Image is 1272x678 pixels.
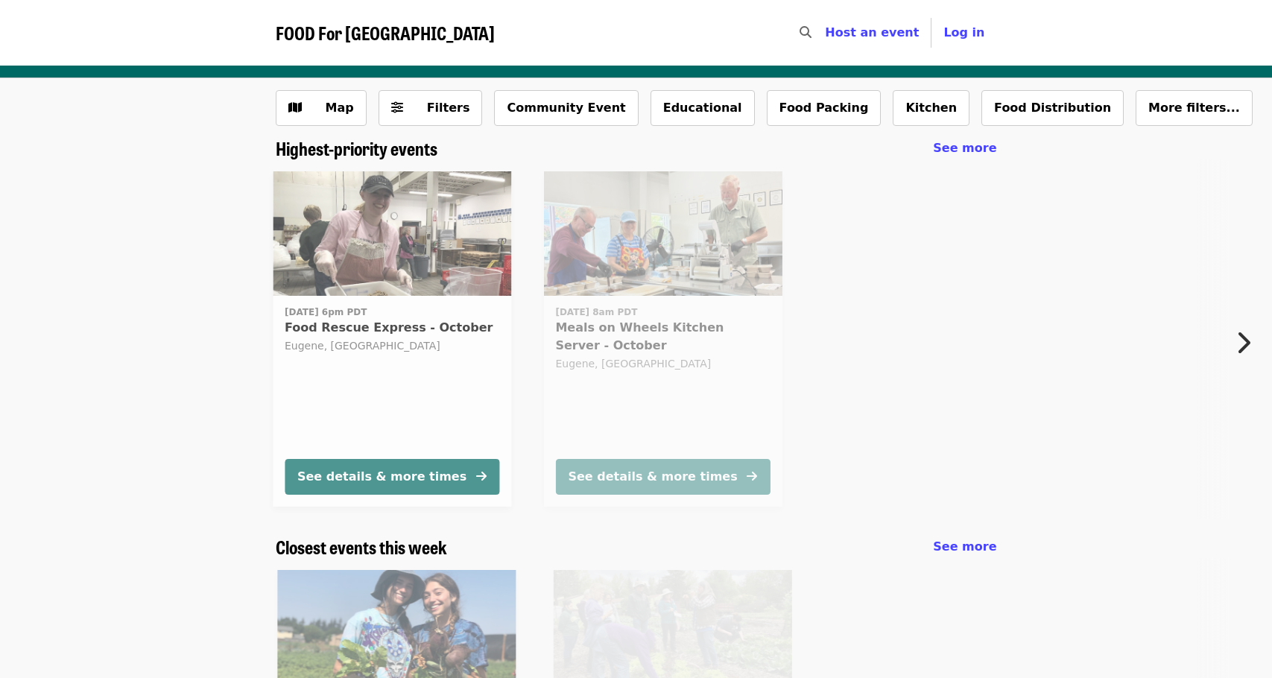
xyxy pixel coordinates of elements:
[555,319,770,355] span: Meals on Wheels Kitchen Server - October
[276,536,447,558] a: Closest events this week
[933,538,996,556] a: See more
[893,90,969,126] button: Kitchen
[555,305,637,319] time: [DATE] 8am PDT
[543,171,782,297] img: Meals on Wheels Kitchen Server - October organized by FOOD For Lane County
[379,90,483,126] button: Filters (0 selected)
[747,469,757,484] i: arrow-right icon
[494,90,638,126] button: Community Event
[273,171,511,507] a: See details for "Food Rescue Express - October"
[285,459,499,495] button: See details & more times
[825,25,919,39] a: Host an event
[981,90,1124,126] button: Food Distribution
[820,15,832,51] input: Search
[476,469,487,484] i: arrow-right icon
[555,358,770,370] div: Eugene, [GEOGRAPHIC_DATA]
[276,135,437,161] span: Highest-priority events
[285,305,367,319] time: [DATE] 6pm PDT
[273,171,511,297] img: Food Rescue Express - October organized by FOOD For Lane County
[933,139,996,157] a: See more
[276,138,437,159] a: Highest-priority events
[933,141,996,155] span: See more
[264,536,1009,558] div: Closest events this week
[276,90,367,126] button: Show map view
[276,533,447,560] span: Closest events this week
[568,468,737,486] div: See details & more times
[285,319,499,337] span: Food Rescue Express - October
[1136,90,1253,126] button: More filters...
[288,101,302,115] i: map icon
[1223,322,1272,364] button: Next item
[1148,101,1240,115] span: More filters...
[285,340,499,352] div: Eugene, [GEOGRAPHIC_DATA]
[767,90,882,126] button: Food Packing
[931,18,996,48] button: Log in
[276,19,495,45] span: FOOD For [GEOGRAPHIC_DATA]
[555,459,770,495] button: See details & more times
[427,101,470,115] span: Filters
[326,101,354,115] span: Map
[276,22,495,44] a: FOOD For [GEOGRAPHIC_DATA]
[297,468,466,486] div: See details & more times
[1235,329,1250,357] i: chevron-right icon
[933,539,996,554] span: See more
[543,171,782,507] a: See details for "Meals on Wheels Kitchen Server - October"
[264,138,1009,159] div: Highest-priority events
[391,101,403,115] i: sliders-h icon
[943,25,984,39] span: Log in
[800,25,811,39] i: search icon
[651,90,755,126] button: Educational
